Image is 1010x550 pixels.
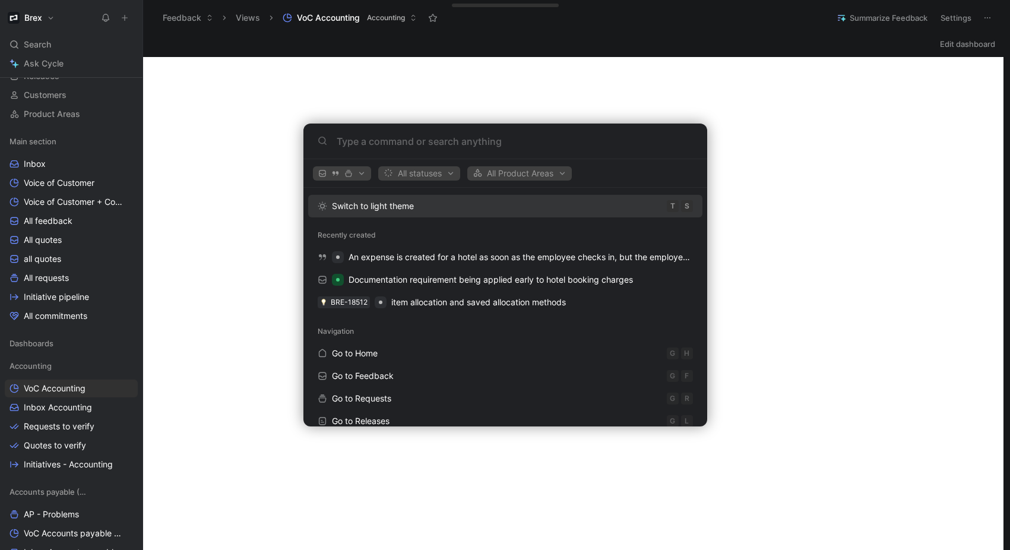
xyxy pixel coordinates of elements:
div: G [667,415,679,427]
input: Type a command or search anything [337,134,693,148]
button: All statuses [378,166,460,181]
span: Go to Feedback [332,371,394,381]
a: An expense is created for a hotel as soon as the employee checks in, but the employee doesn't get... [308,246,702,268]
a: Go to FeedbackGF [308,365,702,387]
span: All statuses [384,166,455,181]
div: G [667,370,679,382]
div: F [681,370,693,382]
span: All Product Areas [473,166,566,181]
a: Go to ReleasesGL [308,410,702,432]
span: item allocation and saved allocation methods [391,297,566,307]
button: All Product Areas [467,166,572,181]
div: BRE-18512 [331,296,368,308]
span: Go to Requests [332,393,391,403]
div: G [667,347,679,359]
span: Go to Home [332,348,378,358]
span: Documentation requirement being applied early to hotel booking charges [349,274,633,285]
a: 💡BRE-18512item allocation and saved allocation methods [308,291,702,314]
button: Switch to light themeTS [308,195,702,217]
a: Documentation requirement being applied early to hotel booking charges [308,268,702,291]
a: Go to RequestsGR [308,387,702,410]
div: Navigation [303,321,707,342]
div: L [681,415,693,427]
div: S [681,200,693,212]
div: Recently created [303,225,707,246]
img: 💡 [320,299,327,306]
div: R [681,393,693,404]
span: Go to Releases [332,416,390,426]
div: H [681,347,693,359]
div: T [667,200,679,212]
span: Switch to light theme [332,201,414,211]
div: G [667,393,679,404]
a: Go to HomeGH [308,342,702,365]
